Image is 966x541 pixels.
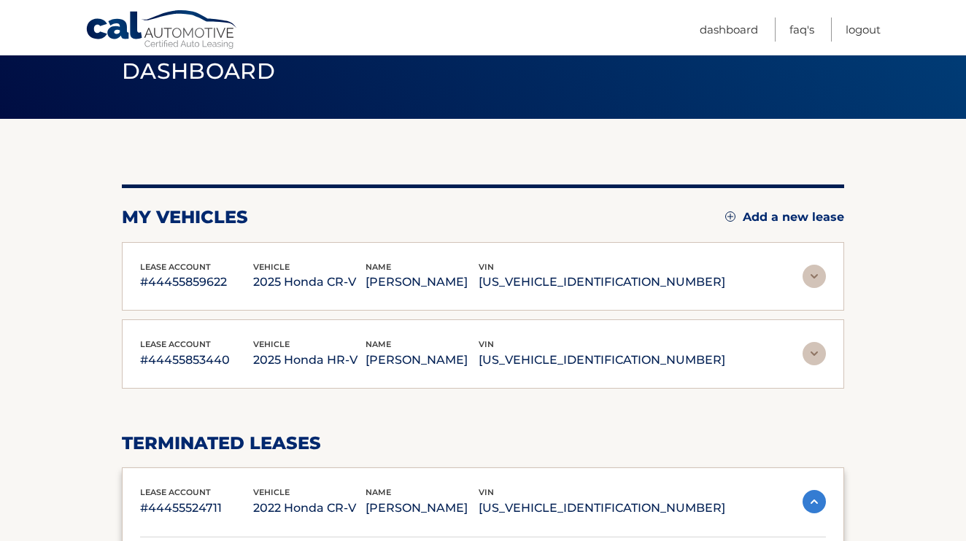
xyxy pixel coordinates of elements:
a: Cal Automotive [85,9,239,52]
img: accordion-rest.svg [803,342,826,365]
p: [US_VEHICLE_IDENTIFICATION_NUMBER] [479,272,725,292]
span: vehicle [253,262,290,272]
a: Dashboard [700,17,758,42]
h2: my vehicles [122,206,248,228]
p: [PERSON_NAME] [366,498,479,518]
span: lease account [140,262,211,272]
a: Logout [846,17,881,42]
img: add.svg [725,211,735,222]
img: accordion-rest.svg [803,265,826,288]
span: lease account [140,339,211,349]
h2: terminated leases [122,432,844,454]
span: vehicle [253,339,290,349]
span: vehicle [253,487,290,497]
img: accordion-active.svg [803,490,826,513]
a: FAQ's [789,17,814,42]
span: vin [479,487,494,497]
span: name [366,487,391,497]
p: 2025 Honda HR-V [253,350,366,370]
a: Add a new lease [725,210,844,225]
p: #44455853440 [140,350,253,370]
span: lease account [140,487,211,497]
span: vin [479,339,494,349]
span: name [366,262,391,272]
span: Dashboard [122,58,275,85]
span: name [366,339,391,349]
span: vin [479,262,494,272]
p: [PERSON_NAME] [366,350,479,370]
p: [PERSON_NAME] [366,272,479,292]
p: #44455524711 [140,498,253,518]
p: #44455859622 [140,272,253,292]
p: [US_VEHICLE_IDENTIFICATION_NUMBER] [479,350,725,370]
p: 2025 Honda CR-V [253,272,366,292]
p: 2022 Honda CR-V [253,498,366,518]
p: [US_VEHICLE_IDENTIFICATION_NUMBER] [479,498,725,518]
